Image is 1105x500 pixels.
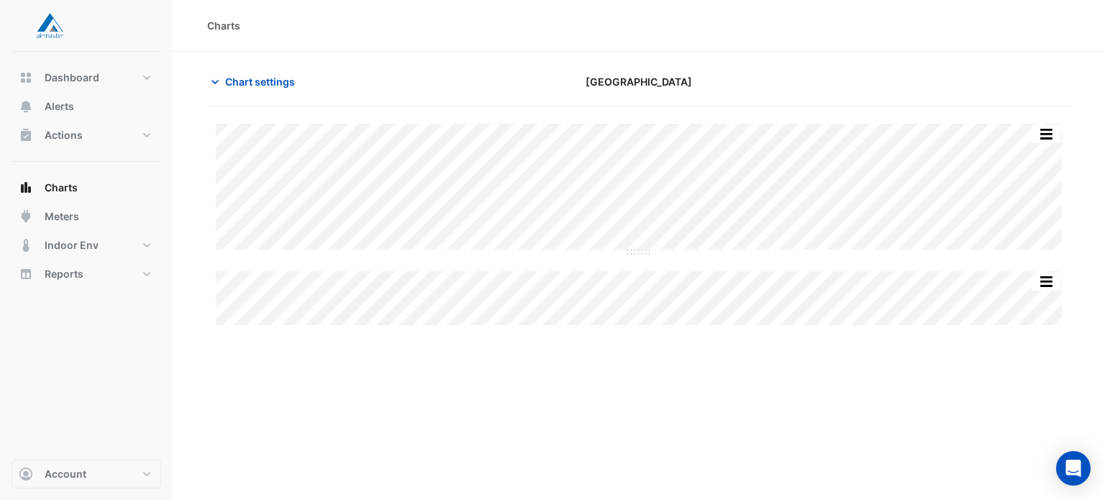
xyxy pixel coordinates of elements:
[586,74,692,89] span: [GEOGRAPHIC_DATA]
[19,267,33,281] app-icon: Reports
[12,92,161,121] button: Alerts
[1032,273,1060,291] button: More Options
[12,202,161,231] button: Meters
[45,128,83,142] span: Actions
[12,260,161,288] button: Reports
[12,460,161,488] button: Account
[45,71,99,85] span: Dashboard
[17,12,82,40] img: Company Logo
[45,209,79,224] span: Meters
[45,238,99,253] span: Indoor Env
[207,18,240,33] div: Charts
[1056,451,1091,486] div: Open Intercom Messenger
[19,209,33,224] app-icon: Meters
[19,238,33,253] app-icon: Indoor Env
[12,121,161,150] button: Actions
[19,99,33,114] app-icon: Alerts
[45,267,83,281] span: Reports
[12,63,161,92] button: Dashboard
[45,181,78,195] span: Charts
[225,74,295,89] span: Chart settings
[19,181,33,195] app-icon: Charts
[207,69,304,94] button: Chart settings
[12,173,161,202] button: Charts
[19,71,33,85] app-icon: Dashboard
[1032,125,1060,143] button: More Options
[45,467,86,481] span: Account
[19,128,33,142] app-icon: Actions
[12,231,161,260] button: Indoor Env
[45,99,74,114] span: Alerts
